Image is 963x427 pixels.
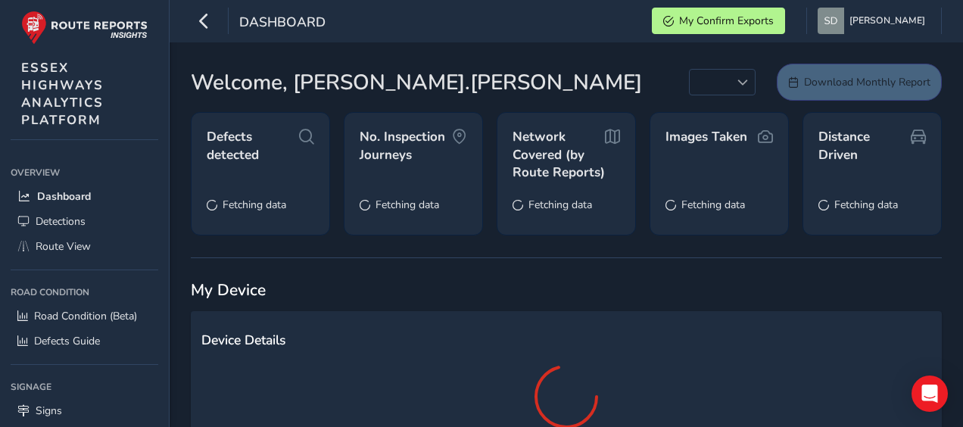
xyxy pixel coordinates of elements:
[11,184,158,209] a: Dashboard
[11,281,158,304] div: Road Condition
[11,376,158,398] div: Signage
[21,59,104,129] span: ESSEX HIGHWAYS ANALYTICS PLATFORM
[239,13,326,34] span: Dashboard
[21,11,148,45] img: rr logo
[11,234,158,259] a: Route View
[36,239,91,254] span: Route View
[376,198,439,212] span: Fetching data
[11,161,158,184] div: Overview
[223,198,286,212] span: Fetching data
[818,8,930,34] button: [PERSON_NAME]
[37,189,91,204] span: Dashboard
[191,67,642,98] span: Welcome, [PERSON_NAME].[PERSON_NAME]
[11,329,158,354] a: Defects Guide
[818,128,911,164] span: Distance Driven
[34,309,137,323] span: Road Condition (Beta)
[849,8,925,34] span: [PERSON_NAME]
[11,209,158,234] a: Detections
[818,8,844,34] img: diamond-layout
[11,304,158,329] a: Road Condition (Beta)
[191,279,266,301] span: My Device
[912,376,948,412] div: Open Intercom Messenger
[34,334,100,348] span: Defects Guide
[652,8,785,34] button: My Confirm Exports
[207,128,299,164] span: Defects detected
[681,198,745,212] span: Fetching data
[513,128,605,182] span: Network Covered (by Route Reports)
[834,198,898,212] span: Fetching data
[36,214,86,229] span: Detections
[201,332,931,348] h2: Device Details
[36,404,62,418] span: Signs
[679,14,774,28] span: My Confirm Exports
[360,128,452,164] span: No. Inspection Journeys
[528,198,592,212] span: Fetching data
[11,398,158,423] a: Signs
[665,128,747,146] span: Images Taken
